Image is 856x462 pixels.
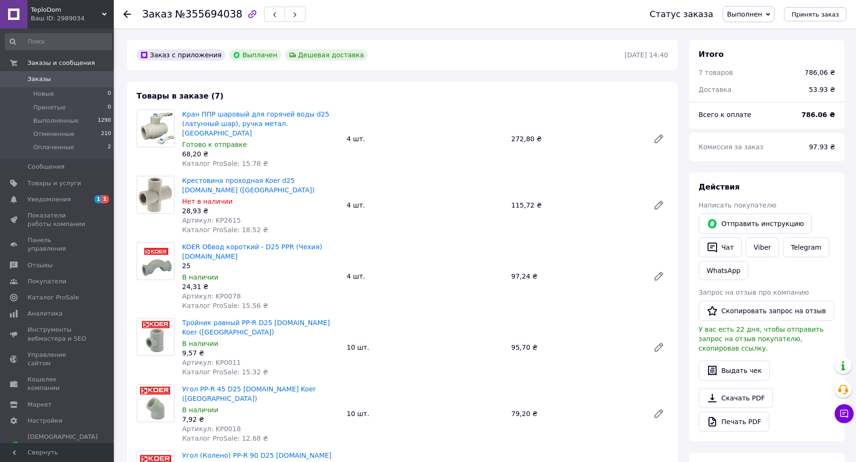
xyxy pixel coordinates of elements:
span: Кошелек компании [28,375,88,392]
span: В наличии [182,340,218,347]
a: KOER Обвод короткий - D25 PPR (Чехия) [DOMAIN_NAME] [182,243,322,260]
span: Заказы и сообщения [28,59,95,67]
span: Запрос на отзыв про компанию [699,289,809,296]
span: Настройки [28,417,62,425]
span: Оплаченные [33,143,74,152]
div: 272,80 ₴ [507,132,645,145]
a: WhatsApp [699,261,748,280]
span: Всего к оплате [699,111,751,118]
b: 786.06 ₴ [801,111,835,118]
div: 95,70 ₴ [507,341,645,354]
button: Принять заказ [784,7,847,21]
span: У вас есть 22 дня, чтобы отправить запрос на отзыв покупателю, скопировав ссылку. [699,326,824,352]
button: Скопировать запрос на отзыв [699,301,834,321]
span: Показатели работы компании [28,211,88,228]
div: 9,57 ₴ [182,348,339,358]
a: Скачать PDF [699,388,773,408]
a: Telegram [783,237,829,257]
span: Инструменты вебмастера и SEO [28,326,88,343]
span: В наличии [182,273,218,281]
a: Крестовина проходная Koer d25 [DOMAIN_NAME] ([GEOGRAPHIC_DATA]) [182,177,315,194]
button: Чат с покупателем [835,404,854,423]
a: Редактировать [649,267,668,286]
span: Маркет [28,400,52,409]
div: 97,24 ₴ [507,270,645,283]
span: Написать покупателю [699,201,776,209]
span: В наличии [182,406,218,414]
time: [DATE] 14:40 [625,51,668,59]
span: Новые [33,90,54,98]
span: Каталог ProSale: 15.56 ₴ [182,302,268,309]
span: 0 [108,103,111,112]
span: 1 [94,195,102,203]
div: 7,92 ₴ [182,415,339,424]
div: 68,20 ₴ [182,149,339,159]
div: 53.93 ₴ [803,79,841,100]
div: 10 шт. [343,341,507,354]
input: Поиск [5,33,112,50]
span: Комиссия за заказ [699,143,764,151]
div: Выплачен [229,49,281,61]
div: 28,93 ₴ [182,206,339,216]
span: Каталог ProSale: 18.52 ₴ [182,226,268,234]
div: 786,06 ₴ [805,68,835,77]
span: Панель управления [28,236,88,253]
div: 79,20 ₴ [507,407,645,420]
button: Выдать чек [699,361,770,380]
div: Ваш ID: 2989034 [31,14,114,23]
span: Действия [699,182,740,191]
span: Покупатели [28,277,66,286]
span: 7 товаров [699,69,733,76]
span: №355694038 [175,9,242,20]
a: Viber [746,237,779,257]
span: Артикул: KP0011 [182,359,241,366]
span: Каталог ProSale: 15.32 ₴ [182,368,268,376]
div: 4 шт. [343,270,507,283]
img: Кран ППР шаровый для горячей воды d25 (латунный шар), ручка метал. Украина [137,112,174,145]
div: 25 [182,261,339,271]
span: Управление сайтом [28,351,88,368]
div: Вернуться назад [123,9,131,19]
span: Артикул: KP0018 [182,425,241,433]
div: Статус заказа [650,9,713,19]
span: 1290 [98,117,111,125]
div: Дешевая доставка [285,49,368,61]
span: Каталог ProSale [28,293,79,302]
span: Каталог ProSale: 12.68 ₴ [182,435,268,442]
img: Угол PP-R 45 D25 K0014.PRO Koer (Чехия) [138,385,173,422]
span: Аналитика [28,309,63,318]
a: Тройник равный PP-R D25 [DOMAIN_NAME] Koer ([GEOGRAPHIC_DATA]) [182,319,330,336]
span: Выполненные [33,117,79,125]
div: 10 шт. [343,407,507,420]
a: Угол PP-R 45 D25 [DOMAIN_NAME] Koer ([GEOGRAPHIC_DATA]) [182,385,316,402]
a: Редактировать [649,196,668,215]
span: Выполнен [727,10,762,18]
img: Тройник равный PP-R D25 K0008.PRO Koer (Чехия) [138,318,174,355]
a: Редактировать [649,129,668,148]
button: Чат [699,237,742,257]
span: Уведомления [28,195,71,204]
span: [DEMOGRAPHIC_DATA] и счета [28,433,98,459]
div: 115,72 ₴ [507,199,645,212]
span: Каталог ProSale: 15.78 ₴ [182,160,268,167]
div: 4 шт. [343,132,507,145]
span: Отмененные [33,130,74,138]
span: Отзывы [28,261,53,270]
span: 0 [108,90,111,98]
a: Кран ППР шаровый для горячей воды d25 (латунный шар), ручка метал. [GEOGRAPHIC_DATA] [182,110,330,137]
span: TeploDom [31,6,102,14]
div: Заказ с приложения [137,49,225,61]
span: 97.93 ₴ [809,143,835,151]
div: 24,31 ₴ [182,282,339,291]
span: Товары и услуги [28,179,81,188]
span: Нет в наличии [182,198,233,205]
span: 210 [101,130,111,138]
span: Товары в заказе (7) [137,91,223,100]
span: Артикул: KP2615 [182,217,241,224]
a: Редактировать [649,338,668,357]
span: Готово к отправке [182,141,247,148]
a: Редактировать [649,404,668,423]
button: Отправить инструкцию [699,214,812,234]
img: Крестовина проходная Koer d25 K0262.PRO (Чехия) [137,176,174,213]
span: 1 [101,195,109,203]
